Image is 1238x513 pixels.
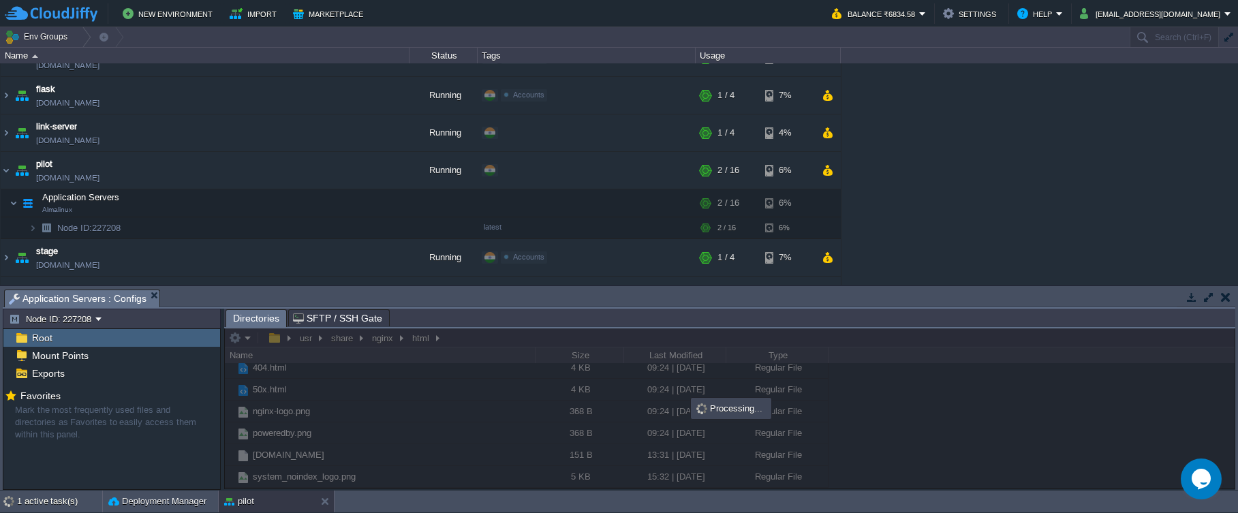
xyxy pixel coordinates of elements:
button: Deployment Manager [108,495,206,508]
img: AMDAwAAAACH5BAEAAAAALAAAAAABAAEAAAICRAEAOw== [32,55,38,58]
a: Exports [29,367,67,379]
div: Running [409,152,478,189]
img: CloudJiffy [5,5,97,22]
img: AMDAwAAAACH5BAEAAAAALAAAAAABAAEAAAICRAEAOw== [12,77,31,114]
div: 2 / 16 [717,189,739,217]
a: [DOMAIN_NAME] [36,59,99,72]
img: AMDAwAAAACH5BAEAAAAALAAAAAABAAEAAAICRAEAOw== [29,217,37,238]
div: 1 / 4 [717,114,734,151]
img: AMDAwAAAACH5BAEAAAAALAAAAAABAAEAAAICRAEAOw== [12,114,31,151]
a: Mount Points [29,349,91,362]
button: Import [230,5,281,22]
img: AMDAwAAAACH5BAEAAAAALAAAAAABAAEAAAICRAEAOw== [1,239,12,276]
iframe: chat widget [1181,458,1224,499]
a: [DOMAIN_NAME] [36,171,99,185]
span: latest [484,223,501,231]
span: Almalinux [42,206,72,214]
span: Application Servers [41,191,121,203]
div: Name [1,48,409,63]
span: Node ID: [57,223,92,233]
img: AMDAwAAAACH5BAEAAAAALAAAAAABAAEAAAICRAEAOw== [10,189,18,217]
div: 2 / 16 [717,217,736,238]
span: SFTP / SSH Gate [293,310,382,326]
img: AMDAwAAAACH5BAEAAAAALAAAAAABAAEAAAICRAEAOw== [12,239,31,276]
button: New Environment [123,5,217,22]
button: Node ID: 227208 [9,313,95,325]
div: Running [409,239,478,276]
img: AMDAwAAAACH5BAEAAAAALAAAAAABAAEAAAICRAEAOw== [1,152,12,189]
img: AMDAwAAAACH5BAEAAAAALAAAAAABAAEAAAICRAEAOw== [18,189,37,217]
div: 1 / 4 [717,239,734,276]
div: Tags [478,48,695,63]
img: AMDAwAAAACH5BAEAAAAALAAAAAABAAEAAAICRAEAOw== [1,77,12,114]
button: Balance ₹6834.58 [832,5,919,22]
a: stage [36,245,58,258]
div: Processing... [692,399,770,418]
img: AMDAwAAAACH5BAEAAAAALAAAAAABAAEAAAICRAEAOw== [12,152,31,189]
a: pilot [36,157,52,171]
a: link-server [36,120,77,134]
div: Running [409,77,478,114]
img: AMDAwAAAACH5BAEAAAAALAAAAAABAAEAAAICRAEAOw== [1,277,12,313]
div: Usage [696,48,840,63]
div: 4% [765,114,809,151]
a: [DOMAIN_NAME] [36,258,99,272]
a: [DOMAIN_NAME] [36,134,99,147]
span: Application Servers : Configs [9,290,146,307]
a: Application ServersAlmalinux [41,192,121,202]
img: AMDAwAAAACH5BAEAAAAALAAAAAABAAEAAAICRAEAOw== [1,114,12,151]
div: Mark the most frequently used files and directories as Favorites to easily access them within thi... [3,395,220,450]
div: 6% [765,189,809,217]
div: 6% [765,152,809,189]
div: 7% [765,77,809,114]
a: temp-external-db [36,282,103,296]
div: 0 / 10 [717,277,739,313]
a: Node ID:227208 [56,222,123,234]
button: pilot [224,495,254,508]
span: Accounts [513,253,544,261]
div: Running [409,114,478,151]
span: Directories [233,310,279,327]
img: AMDAwAAAACH5BAEAAAAALAAAAAABAAEAAAICRAEAOw== [37,217,56,238]
button: Settings [943,5,1000,22]
a: [DOMAIN_NAME] [36,96,99,110]
span: 227208 [56,222,123,234]
div: Stopped [409,277,478,313]
img: AMDAwAAAACH5BAEAAAAALAAAAAABAAEAAAICRAEAOw== [12,277,31,313]
div: 7% [765,239,809,276]
button: Help [1017,5,1056,22]
a: Root [29,332,55,344]
div: 2 / 16 [717,152,739,189]
div: Status [410,48,477,63]
button: Env Groups [5,27,72,46]
span: Accounts [513,91,544,99]
button: [EMAIL_ADDRESS][DOMAIN_NAME] [1080,5,1224,22]
div: 6% [765,217,809,238]
div: 1 / 4 [717,77,734,114]
button: Marketplace [293,5,367,22]
a: flask [36,82,55,96]
div: 4% [765,277,809,313]
div: 1 active task(s) [17,491,102,512]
